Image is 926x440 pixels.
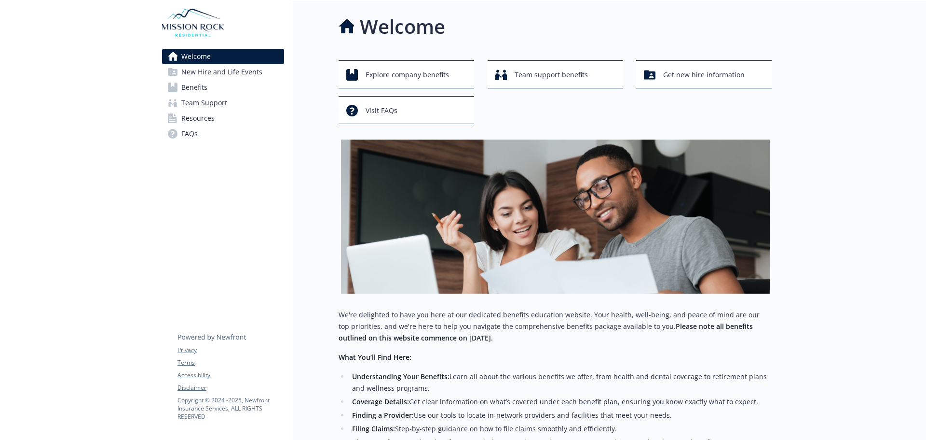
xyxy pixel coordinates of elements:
a: Benefits [162,80,284,95]
a: Privacy [177,346,284,355]
h1: Welcome [360,12,445,41]
p: Copyright © 2024 - 2025 , Newfront Insurance Services, ALL RIGHTS RESERVED [177,396,284,421]
strong: Understanding Your Benefits: [352,372,449,381]
span: Visit FAQs [366,101,397,120]
strong: Coverage Details: [352,397,409,406]
li: Get clear information on what’s covered under each benefit plan, ensuring you know exactly what t... [349,396,772,408]
span: FAQs [181,126,198,142]
li: Learn all about the various benefits we offer, from health and dental coverage to retirement plan... [349,371,772,394]
strong: Filing Claims: [352,424,395,433]
strong: Finding a Provider: [352,411,414,420]
a: New Hire and Life Events [162,64,284,80]
p: We're delighted to have you here at our dedicated benefits education website. Your health, well-b... [339,309,772,344]
span: Resources [181,111,215,126]
li: Step-by-step guidance on how to file claims smoothly and efficiently. [349,423,772,435]
a: Accessibility [177,371,284,380]
span: Explore company benefits [366,66,449,84]
li: Use our tools to locate in-network providers and facilities that meet your needs. [349,410,772,421]
button: Explore company benefits [339,60,474,88]
span: Welcome [181,49,211,64]
a: Resources [162,111,284,126]
a: FAQs [162,126,284,142]
span: Get new hire information [663,66,745,84]
span: New Hire and Life Events [181,64,262,80]
span: Team support benefits [515,66,588,84]
button: Get new hire information [636,60,772,88]
strong: What You’ll Find Here: [339,353,411,362]
span: Team Support [181,95,227,111]
a: Terms [177,358,284,367]
span: Benefits [181,80,207,95]
button: Visit FAQs [339,96,474,124]
button: Team support benefits [488,60,623,88]
img: overview page banner [341,140,770,294]
a: Disclaimer [177,383,284,392]
a: Welcome [162,49,284,64]
a: Team Support [162,95,284,111]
